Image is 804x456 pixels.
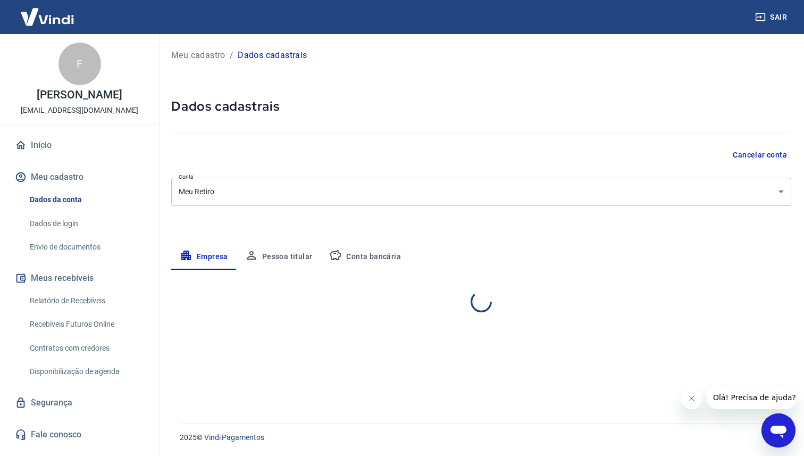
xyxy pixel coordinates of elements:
a: Vindi Pagamentos [204,433,264,442]
button: Empresa [171,244,237,270]
a: Contratos com credores [26,337,146,359]
button: Cancelar conta [728,145,791,165]
div: F [58,43,101,85]
iframe: Fechar mensagem [681,388,702,409]
a: Disponibilização de agenda [26,361,146,383]
button: Pessoa titular [237,244,321,270]
p: Dados cadastrais [238,49,307,62]
button: Meu cadastro [13,165,146,189]
p: [EMAIL_ADDRESS][DOMAIN_NAME] [21,105,138,116]
span: Olá! Precisa de ajuda? [6,7,89,16]
a: Envio de documentos [26,236,146,258]
button: Conta bancária [321,244,409,270]
a: Meu cadastro [171,49,225,62]
div: Meu Retiro [171,178,791,206]
button: Meus recebíveis [13,267,146,290]
p: [PERSON_NAME] [37,89,122,101]
a: Recebíveis Futuros Online [26,313,146,335]
button: Sair [753,7,791,27]
label: Conta [179,173,194,181]
a: Início [13,134,146,157]
img: Vindi [13,1,82,33]
a: Relatório de Recebíveis [26,290,146,312]
iframe: Botão para abrir a janela de mensagens [761,413,795,447]
a: Dados da conta [26,189,146,211]
p: 2025 © [180,432,778,443]
iframe: Mensagem da empresa [707,386,795,409]
p: / [230,49,233,62]
h5: Dados cadastrais [171,98,791,115]
a: Fale conosco [13,423,146,446]
a: Segurança [13,391,146,414]
a: Dados de login [26,213,146,235]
